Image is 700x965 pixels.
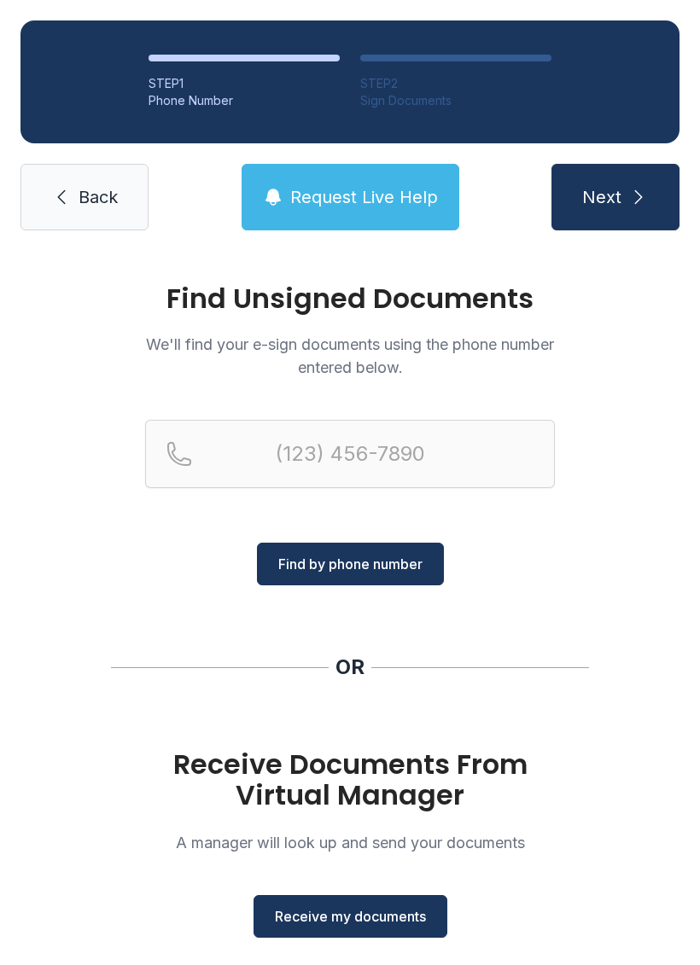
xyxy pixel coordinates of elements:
[275,906,426,927] span: Receive my documents
[145,831,555,854] p: A manager will look up and send your documents
[145,333,555,379] p: We'll find your e-sign documents using the phone number entered below.
[278,554,423,574] span: Find by phone number
[290,185,438,209] span: Request Live Help
[335,654,365,681] div: OR
[582,185,621,209] span: Next
[149,92,340,109] div: Phone Number
[145,749,555,811] h1: Receive Documents From Virtual Manager
[149,75,340,92] div: STEP 1
[145,420,555,488] input: Reservation phone number
[145,285,555,312] h1: Find Unsigned Documents
[360,92,551,109] div: Sign Documents
[79,185,118,209] span: Back
[360,75,551,92] div: STEP 2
